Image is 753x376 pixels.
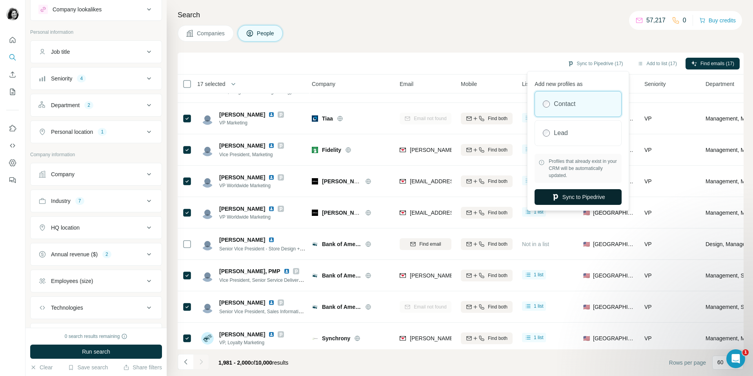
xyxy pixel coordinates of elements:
[583,303,590,311] span: 🇺🇸
[644,241,652,247] span: VP
[419,241,441,248] span: Find email
[268,237,275,243] img: LinkedIn logo
[593,334,635,342] span: [GEOGRAPHIC_DATA]
[219,330,265,338] span: [PERSON_NAME]
[219,89,292,95] span: AVP, Integrated Marketing Strategy
[644,335,652,341] span: VP
[51,224,80,232] div: HQ location
[593,303,635,311] span: [GEOGRAPHIC_DATA]
[726,349,745,368] iframe: To enrich screen reader interactions, please activate Accessibility in Grammarly extension settings
[6,33,19,47] button: Quick start
[52,245,104,276] button: Messages
[322,303,361,311] span: Bank of America
[219,308,333,314] span: Senior Vice President, Sales Information Management
[31,122,162,141] button: Personal location1
[312,178,318,184] img: Logo of Jefferies Financial Group Inc.
[6,156,19,170] button: Dashboard
[114,13,129,28] img: Profile image for Christian
[16,139,141,147] div: Recent message
[488,178,507,185] span: Find both
[77,75,86,82] div: 4
[219,339,284,346] span: VP, Loyalty Marketing
[488,303,507,310] span: Find both
[488,115,507,122] span: Find both
[534,303,544,310] span: 1 list
[201,112,214,125] img: Avatar
[16,56,141,109] p: Hi [PERSON_NAME][EMAIL_ADDRESS][PERSON_NAME][DOMAIN_NAME] 👋
[400,80,413,88] span: Email
[30,345,162,359] button: Run search
[82,348,110,356] span: Run search
[400,146,406,154] img: provider findymail logo
[31,218,162,237] button: HQ location
[51,128,93,136] div: Personal location
[8,144,149,173] div: Profile image for ChristianHi [PERSON_NAME][EMAIL_ADDRESS][PERSON_NAME][DOMAIN_NAME], I hope you'...
[522,241,549,247] span: Not in a list
[699,15,736,26] button: Buy credits
[410,178,548,184] span: [EMAIL_ADDRESS][PERSON_NAME][DOMAIN_NAME]
[31,69,162,88] button: Seniority4
[84,13,100,28] img: Profile image for Marta
[322,146,341,154] span: Fidelity
[410,335,593,341] span: [PERSON_NAME][EMAIL_ADDRESS][PERSON_NAME][DOMAIN_NAME]
[6,68,19,82] button: Enrich CSV
[644,304,652,310] span: VP
[554,99,575,109] label: Contact
[65,265,92,270] span: Messages
[201,206,214,219] img: Avatar
[312,304,318,310] img: Logo of Bank of America
[461,238,513,250] button: Find both
[461,113,513,124] button: Find both
[51,48,70,56] div: Job title
[219,236,265,244] span: [PERSON_NAME]
[410,210,548,216] span: [EMAIL_ADDRESS][PERSON_NAME][DOMAIN_NAME]
[218,360,288,366] span: results
[593,209,635,217] span: [GEOGRAPHIC_DATA]
[461,207,513,219] button: Find both
[268,174,275,181] img: LinkedIn logo
[700,60,734,67] span: Find emails (17)
[322,210,422,216] span: [PERSON_NAME] Financial Group Inc.
[706,80,734,88] span: Department
[51,250,98,258] div: Annual revenue ($)
[219,182,284,189] span: VP Worldwide Marketing
[683,16,686,25] p: 0
[98,128,107,135] div: 1
[8,132,149,173] div: Recent messageProfile image for ChristianHi [PERSON_NAME][EMAIL_ADDRESS][PERSON_NAME][DOMAIN_NAME...
[549,158,618,179] span: Profiles that already exist in your CRM will be automatically updated.
[522,80,533,88] span: Lists
[135,13,149,27] div: Close
[201,301,214,313] img: Avatar
[219,245,332,252] span: Senior Vice President - Store Design + Merchandising
[488,241,507,248] span: Find both
[554,128,568,138] label: Lead
[30,29,162,36] p: Personal information
[201,269,214,282] img: Avatar
[593,240,635,248] span: [GEOGRAPHIC_DATA]
[535,189,622,205] button: Sync to Pipedrive
[312,147,318,153] img: Logo of Fidelity
[17,265,35,270] span: Home
[99,13,115,28] img: Profile image for Aurélie
[312,115,318,122] img: Logo of Tiaa
[124,265,137,270] span: Help
[31,192,162,210] button: Industry7
[51,101,80,109] div: Department
[84,102,93,109] div: 2
[201,175,214,188] img: Avatar
[312,210,318,216] img: Logo of Jefferies Financial Group Inc.
[31,42,162,61] button: Job title
[178,9,744,20] h4: Search
[400,209,406,217] img: provider findymail logo
[51,304,83,312] div: Technologies
[312,335,318,341] img: Logo of Synchrony
[644,210,652,216] span: VP
[488,209,507,216] span: Find both
[410,272,548,279] span: [PERSON_NAME][EMAIL_ADDRESS][DOMAIN_NAME]
[51,277,93,285] div: Employees (size)
[219,267,280,275] span: [PERSON_NAME], PMP
[669,359,706,367] span: Rows per page
[219,299,265,307] span: [PERSON_NAME]
[31,165,162,184] button: Company
[30,363,53,371] button: Clear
